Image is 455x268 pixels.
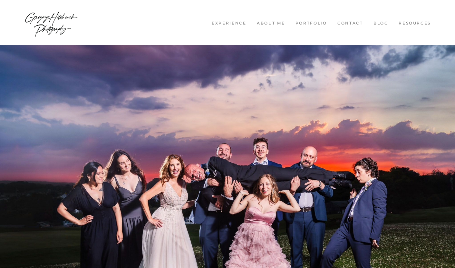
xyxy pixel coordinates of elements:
a: Experience [208,21,250,26]
img: Wedding Photographer Boston - Gregory Hitchcock Photography [24,3,78,42]
a: About me [253,21,289,26]
a: Resources [395,21,434,26]
a: Contact [334,21,367,26]
a: Blog [370,21,392,26]
a: Portfolio [292,21,330,26]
